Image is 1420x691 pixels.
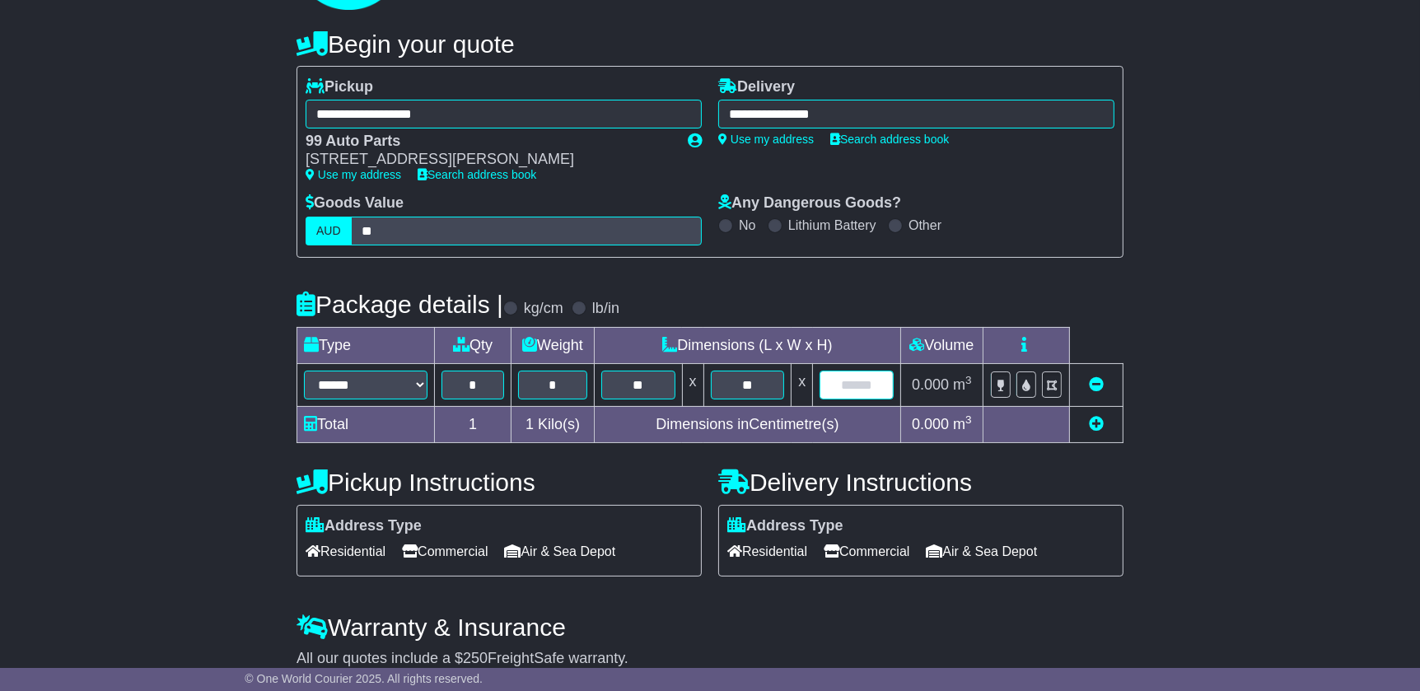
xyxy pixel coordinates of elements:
td: Dimensions (L x W x H) [594,327,900,363]
label: lb/in [592,300,619,318]
label: kg/cm [524,300,563,318]
div: All our quotes include a $ FreightSafe warranty. [297,650,1123,668]
span: 1 [525,416,534,432]
label: No [739,217,755,233]
h4: Pickup Instructions [297,469,702,496]
td: Dimensions in Centimetre(s) [594,406,900,442]
td: Weight [511,327,595,363]
label: Any Dangerous Goods? [718,194,901,212]
a: Use my address [306,168,401,181]
a: Remove this item [1089,376,1104,393]
label: Address Type [306,517,422,535]
td: 1 [435,406,511,442]
a: Add new item [1089,416,1104,432]
label: Other [909,217,941,233]
sup: 3 [965,413,972,426]
span: m [953,416,972,432]
span: m [953,376,972,393]
h4: Warranty & Insurance [297,614,1123,641]
sup: 3 [965,374,972,386]
h4: Package details | [297,291,503,318]
div: [STREET_ADDRESS][PERSON_NAME] [306,151,671,169]
h4: Begin your quote [297,30,1123,58]
span: 0.000 [912,416,949,432]
span: Commercial [824,539,909,564]
td: x [682,363,703,406]
span: Air & Sea Depot [927,539,1038,564]
td: Qty [435,327,511,363]
label: Address Type [727,517,843,535]
span: 250 [463,650,488,666]
label: Goods Value [306,194,404,212]
td: Total [297,406,435,442]
a: Search address book [418,168,536,181]
div: 99 Auto Parts [306,133,671,151]
span: 0.000 [912,376,949,393]
h4: Delivery Instructions [718,469,1123,496]
td: Kilo(s) [511,406,595,442]
td: Volume [900,327,983,363]
label: Lithium Battery [788,217,876,233]
span: Commercial [402,539,488,564]
a: Use my address [718,133,814,146]
label: AUD [306,217,352,245]
span: Residential [306,539,385,564]
a: Search address book [830,133,949,146]
label: Pickup [306,78,373,96]
label: Delivery [718,78,795,96]
td: Type [297,327,435,363]
span: Air & Sea Depot [505,539,616,564]
td: x [792,363,813,406]
span: © One World Courier 2025. All rights reserved. [245,672,483,685]
span: Residential [727,539,807,564]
